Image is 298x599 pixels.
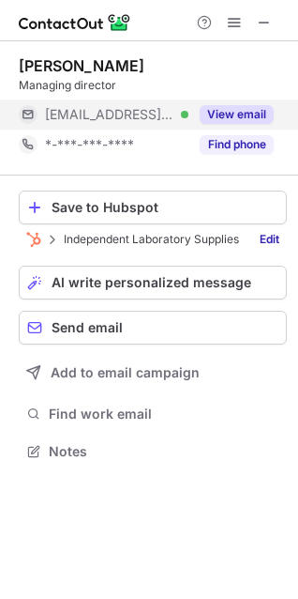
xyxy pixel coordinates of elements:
[51,365,200,380] span: Add to email campaign
[200,135,274,154] button: Reveal Button
[19,77,287,94] div: Managing director
[45,106,174,123] span: [EMAIL_ADDRESS][DOMAIN_NAME]
[200,105,274,124] button: Reveal Button
[49,443,279,460] span: Notes
[19,401,287,427] button: Find work email
[52,320,123,335] span: Send email
[26,232,41,247] img: Hubspot
[19,356,287,390] button: Add to email campaign
[19,266,287,299] button: AI write personalized message
[19,191,287,224] button: Save to Hubspot
[252,230,287,249] a: Edit
[19,438,287,465] button: Notes
[19,311,287,345] button: Send email
[52,200,278,215] div: Save to Hubspot
[52,275,251,290] span: AI write personalized message
[64,233,239,246] p: Independent Laboratory Supplies
[19,11,131,34] img: ContactOut v5.3.10
[49,406,279,422] span: Find work email
[19,56,144,75] div: [PERSON_NAME]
